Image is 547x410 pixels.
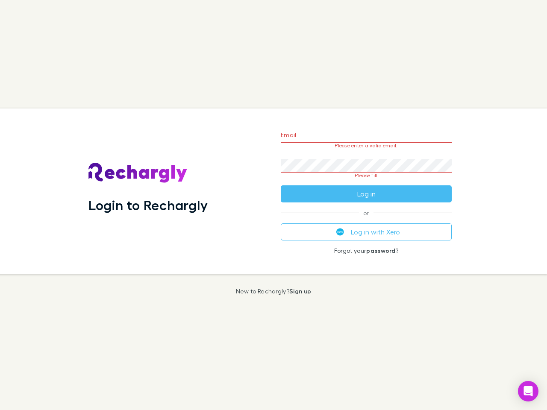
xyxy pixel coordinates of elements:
img: Rechargly's Logo [88,163,188,183]
h1: Login to Rechargly [88,197,208,213]
a: password [366,247,395,254]
img: Xero's logo [336,228,344,236]
button: Log in with Xero [281,223,452,240]
p: Forgot your ? [281,247,452,254]
div: Open Intercom Messenger [518,381,538,401]
a: Sign up [289,287,311,295]
p: Please enter a valid email. [281,143,452,149]
button: Log in [281,185,452,202]
p: Please fill [281,173,452,179]
p: New to Rechargly? [236,288,312,295]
